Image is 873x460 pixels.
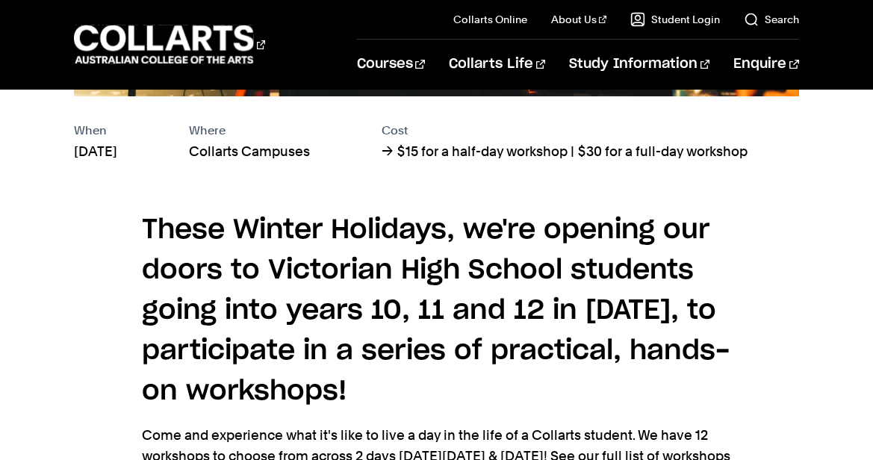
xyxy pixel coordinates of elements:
a: Student Login [630,12,720,27]
p: → $15 for a half-day workshop | $30 for a full-day workshop [382,141,748,162]
p: Cost [382,120,748,141]
a: Enquire [733,40,798,89]
a: Collarts Online [453,12,527,27]
p: When [74,120,117,141]
p: Where [189,120,310,141]
a: Courses [357,40,425,89]
div: Go to homepage [74,23,265,66]
a: Study Information [569,40,709,89]
h4: These Winter Holidays, we're opening our doors to Victorian High School students going into years... [142,210,732,411]
p: [DATE] [74,141,117,162]
a: Collarts Life [449,40,545,89]
p: Collarts Campuses [189,141,310,162]
a: About Us [551,12,606,27]
a: Search [744,12,799,27]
